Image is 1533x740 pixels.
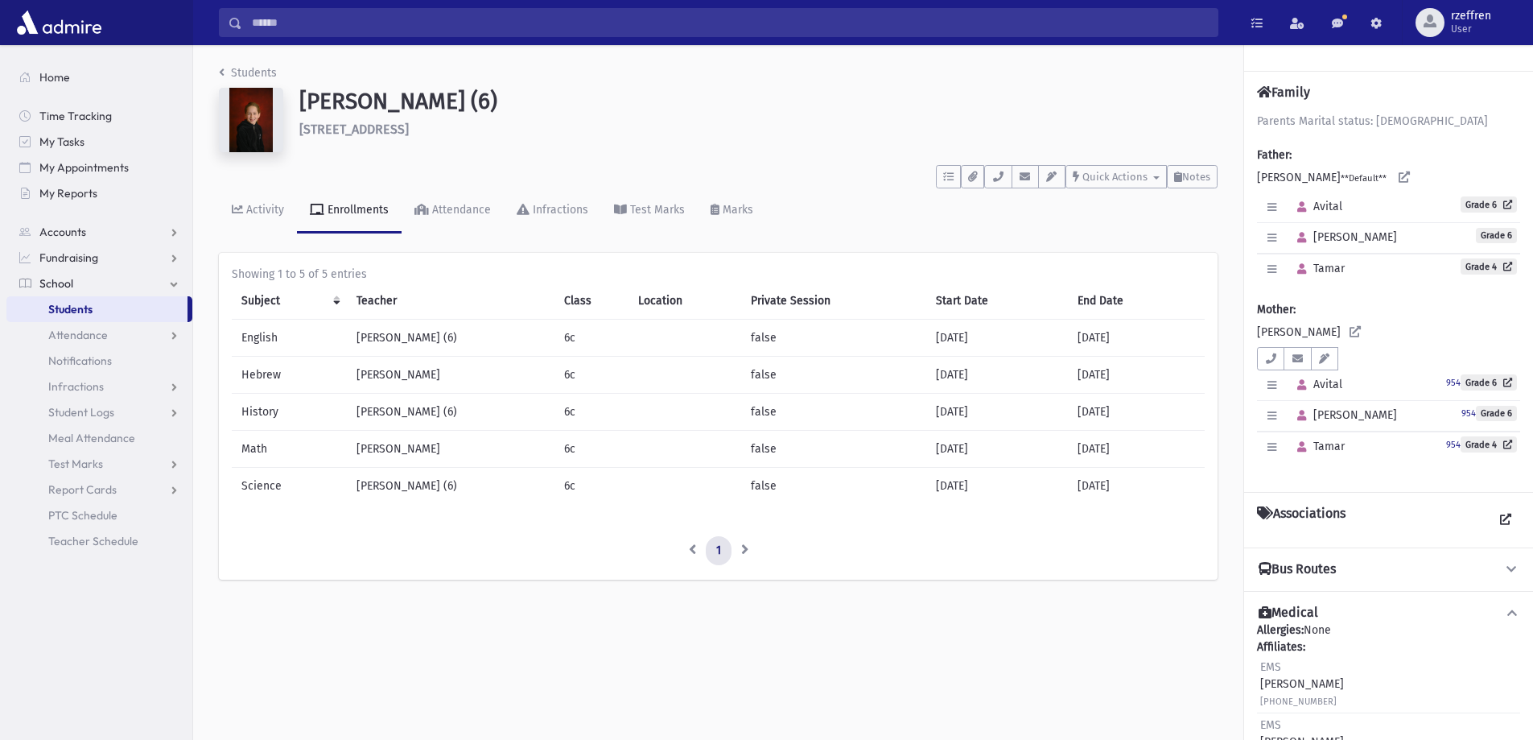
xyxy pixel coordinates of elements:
[1260,659,1344,709] div: [PERSON_NAME]
[554,320,628,357] td: 6c
[242,8,1218,37] input: Search
[48,431,135,445] span: Meal Attendance
[48,457,103,471] span: Test Marks
[6,528,192,554] a: Teacher Schedule
[232,357,347,394] td: Hebrew
[6,155,192,180] a: My Appointments
[1491,506,1520,535] a: View all Associations
[1461,408,1476,419] small: 954
[347,468,554,505] td: [PERSON_NAME] (6)
[1082,171,1148,183] span: Quick Actions
[6,219,192,245] a: Accounts
[554,431,628,468] td: 6c
[1461,374,1517,391] a: Grade 6
[627,203,685,217] div: Test Marks
[6,129,192,155] a: My Tasks
[926,283,1069,320] th: Start Date
[299,88,1218,115] h1: [PERSON_NAME] (6)
[324,203,389,217] div: Enrollments
[429,203,491,217] div: Attendance
[347,357,554,394] td: [PERSON_NAME]
[1257,113,1520,130] div: Parents Marital status: [DEMOGRAPHIC_DATA]
[698,188,766,234] a: Marks
[1257,113,1520,479] div: [PERSON_NAME] [PERSON_NAME]
[1257,148,1292,162] b: Father:
[1260,697,1337,707] small: [PHONE_NUMBER]
[6,477,192,502] a: Report Cards
[48,482,117,497] span: Report Cards
[39,225,86,239] span: Accounts
[232,266,1205,283] div: Showing 1 to 5 of 5 entries
[1257,85,1310,100] h4: Family
[39,186,97,201] span: My Reports
[1068,431,1205,468] td: [DATE]
[1461,436,1517,453] a: Grade 4
[39,70,70,85] span: Home
[6,502,192,528] a: PTC Schedule
[1461,406,1476,420] a: 954
[1451,23,1491,35] span: User
[39,109,112,123] span: Time Tracking
[1068,320,1205,357] td: [DATE]
[6,374,192,399] a: Infractions
[6,245,192,271] a: Fundraising
[504,188,601,234] a: Infractions
[232,320,347,357] td: English
[347,431,554,468] td: [PERSON_NAME]
[741,283,926,320] th: Private Session
[1259,561,1336,578] h4: Bus Routes
[1290,262,1345,275] span: Tamar
[926,468,1069,505] td: [DATE]
[39,250,98,265] span: Fundraising
[347,320,554,357] td: [PERSON_NAME] (6)
[1260,718,1281,732] span: EMS
[232,468,347,505] td: Science
[1446,378,1461,388] small: 954
[719,203,753,217] div: Marks
[554,394,628,431] td: 6c
[48,379,104,394] span: Infractions
[232,394,347,431] td: History
[628,283,741,320] th: Location
[219,64,277,88] nav: breadcrumb
[926,431,1069,468] td: [DATE]
[1068,357,1205,394] td: [DATE]
[1446,437,1461,451] a: 954
[1257,303,1296,316] b: Mother:
[741,357,926,394] td: false
[6,451,192,477] a: Test Marks
[926,320,1069,357] td: [DATE]
[219,66,277,80] a: Students
[1068,468,1205,505] td: [DATE]
[1065,165,1167,188] button: Quick Actions
[39,134,84,149] span: My Tasks
[402,188,504,234] a: Attendance
[1290,200,1342,213] span: Avital
[741,320,926,357] td: false
[1257,640,1305,654] b: Affiliates:
[1446,440,1461,450] small: 954
[1290,230,1397,244] span: [PERSON_NAME]
[297,188,402,234] a: Enrollments
[6,180,192,206] a: My Reports
[48,353,112,368] span: Notifications
[347,283,554,320] th: Teacher
[219,88,283,152] img: 9kAAAAAAAAAAAAAAAAAAAAAAAAAAAAAAAAAAAAAAAAAAAAAAAAAAAAAAAAAAAAAAAAAAAAAAAAAAAAAAAAAAAAAAAAAAAAAAA...
[1259,605,1318,622] h4: Medical
[1257,561,1520,578] button: Bus Routes
[706,536,731,565] a: 1
[1461,258,1517,275] a: Grade 4
[554,468,628,505] td: 6c
[243,203,284,217] div: Activity
[232,431,347,468] td: Math
[1451,10,1491,23] span: rzeffren
[1260,660,1281,674] span: EMS
[6,296,188,322] a: Students
[48,534,138,548] span: Teacher Schedule
[554,357,628,394] td: 6c
[601,188,698,234] a: Test Marks
[299,122,1218,137] h6: [STREET_ADDRESS]
[926,394,1069,431] td: [DATE]
[926,357,1069,394] td: [DATE]
[741,431,926,468] td: false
